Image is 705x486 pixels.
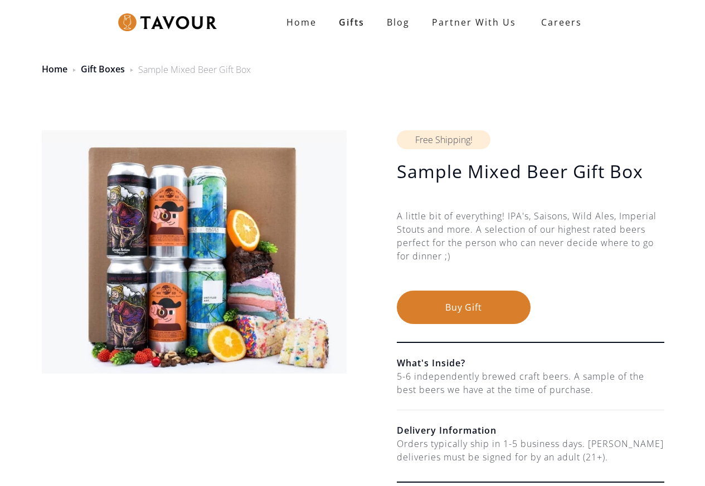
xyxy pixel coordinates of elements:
button: Buy Gift [397,291,531,324]
strong: Home [286,16,317,28]
div: A little bit of everything! IPA's, Saisons, Wild Ales, Imperial Stouts and more. A selection of o... [397,209,664,291]
h6: What's Inside? [397,356,664,370]
div: 5-6 independently brewed craft beers. A sample of the best beers we have at the time of purchase. [397,370,664,396]
h1: Sample Mixed Beer Gift Box [397,160,664,183]
a: partner with us [421,11,527,33]
div: Orders typically ship in 1-5 business days. [PERSON_NAME] deliveries must be signed for by an adu... [397,437,664,464]
a: Home [42,63,67,75]
h6: Delivery Information [397,424,664,437]
div: Sample Mixed Beer Gift Box [138,63,251,76]
strong: Careers [541,11,582,33]
a: Careers [527,7,590,38]
a: Blog [376,11,421,33]
a: Home [275,11,328,33]
div: Free Shipping! [397,130,490,149]
a: Gifts [328,11,376,33]
a: Gift Boxes [81,63,125,75]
